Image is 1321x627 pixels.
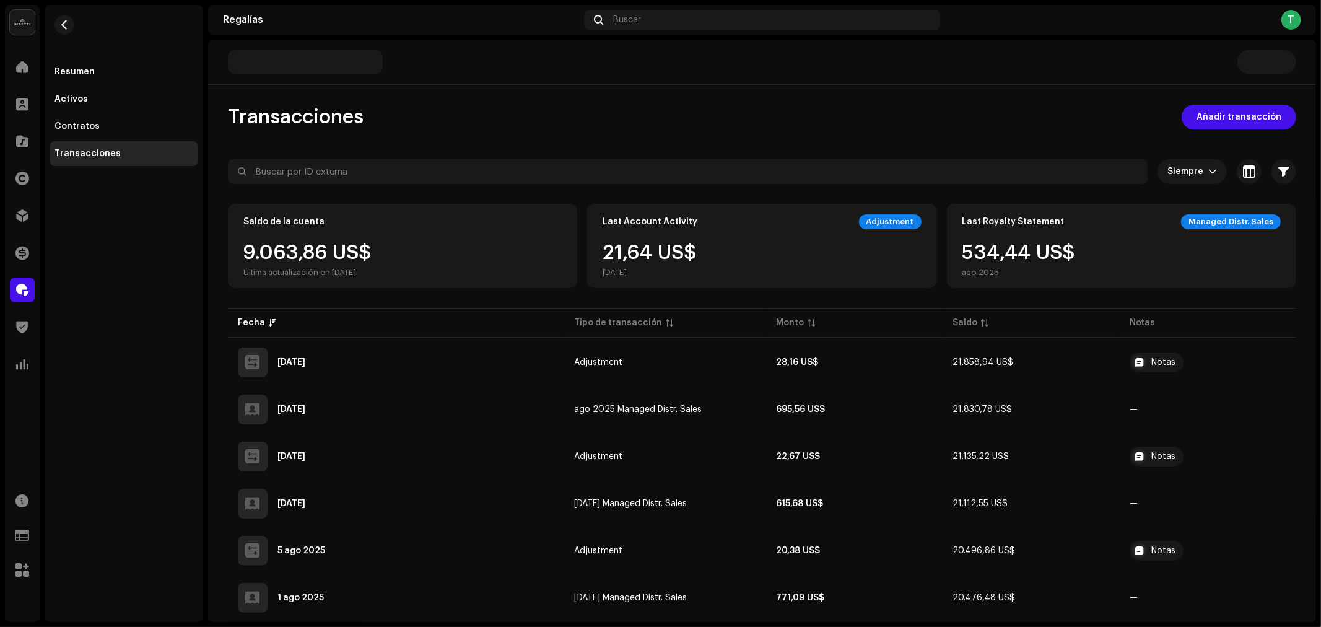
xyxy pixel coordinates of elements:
strong: 771,09 US$ [776,594,824,602]
re-m-nav-item: Transacciones [50,141,198,166]
div: Monto [776,317,804,329]
div: T [1281,10,1301,30]
img: 02a7c2d3-3c89-4098-b12f-2ff2945c95ee [10,10,35,35]
div: Última actualización en [DATE] [243,268,372,278]
strong: 22,67 US$ [776,452,820,461]
span: ago 2025 Managed Distr. Sales [574,405,702,414]
div: Adjustment [859,214,922,229]
input: Buscar por ID externa [228,159,1148,184]
span: Adjustment [574,452,622,461]
div: 3 sept 2025 [277,452,305,461]
span: Adjustment [574,546,622,555]
div: Saldo de la cuenta [243,217,325,227]
span: 21.830,78 US$ [953,405,1013,414]
span: 20.496,86 US$ [953,546,1016,555]
re-a-table-badge: — [1130,405,1138,414]
re-a-table-badge: — [1130,594,1138,602]
span: Añadir transacción [1197,105,1281,129]
strong: 615,68 US$ [776,499,823,508]
span: Youtube Channel - Junio 2025 [1130,541,1286,561]
re-a-table-badge: — [1130,499,1138,508]
div: Managed Distr. Sales [1181,214,1281,229]
div: Regalías [223,15,579,25]
re-m-nav-item: Contratos [50,114,198,139]
div: Transacciones [54,149,121,159]
div: Tipo de transacción [574,317,662,329]
div: 6 oct 2025 [277,358,305,367]
div: [DATE] [603,268,697,278]
span: 20.476,48 US$ [953,594,1016,602]
div: dropdown trigger [1208,159,1217,184]
div: Notas [1152,358,1176,367]
div: ago 2025 [962,268,1076,278]
div: 5 ago 2025 [277,546,325,555]
span: 21.135,22 US$ [953,452,1009,461]
div: Fecha [238,317,265,329]
div: Last Account Activity [603,217,697,227]
span: Adjustment [574,358,622,367]
div: 2 sept 2025 [277,499,305,508]
div: Activos [54,94,88,104]
span: jul 2025 Managed Distr. Sales [574,499,687,508]
span: Buscar [613,15,641,25]
span: Youtube Channel - Agosto 2025 [1130,353,1286,372]
div: 2 oct 2025 [277,405,305,414]
re-m-nav-item: Resumen [50,59,198,84]
span: 21.858,94 US$ [953,358,1014,367]
div: Saldo [953,317,978,329]
div: 1 ago 2025 [277,594,324,602]
button: Añadir transacción [1182,105,1296,129]
span: jun 2025 Managed Distr. Sales [574,594,687,602]
div: Notas [1152,452,1176,461]
span: Transacciones [228,105,364,129]
re-m-nav-item: Activos [50,87,198,112]
div: Contratos [54,121,100,131]
strong: 20,38 US$ [776,546,820,555]
span: Youtube Channel - Julio 2025 [1130,447,1286,467]
div: Notas [1152,546,1176,555]
span: 21.112,55 US$ [953,499,1008,508]
strong: 28,16 US$ [776,358,818,367]
span: Siempre [1167,159,1208,184]
strong: 695,56 US$ [776,405,825,414]
div: Resumen [54,67,95,77]
div: Last Royalty Statement [962,217,1065,227]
